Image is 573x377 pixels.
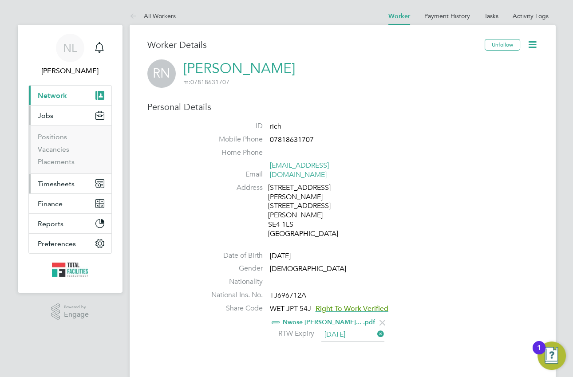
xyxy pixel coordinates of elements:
[147,59,176,88] span: RN
[201,135,263,144] label: Mobile Phone
[64,311,89,318] span: Engage
[513,12,549,20] a: Activity Logs
[316,304,388,313] span: Right To Work Verified
[201,148,263,157] label: Home Phone
[388,12,410,20] a: Worker
[38,111,53,120] span: Jobs
[270,265,346,274] span: [DEMOGRAPHIC_DATA]
[38,133,67,141] a: Positions
[38,91,67,100] span: Network
[424,12,470,20] a: Payment History
[29,86,111,105] button: Network
[484,12,498,20] a: Tasks
[38,180,75,188] span: Timesheets
[201,291,263,300] label: National Ins. No.
[183,78,229,86] span: 07818631707
[270,122,281,131] span: rich
[29,106,111,125] button: Jobs
[29,214,111,233] button: Reports
[270,304,311,313] span: WET JPT 54J
[18,25,123,293] nav: Main navigation
[38,220,63,228] span: Reports
[201,122,263,131] label: ID
[283,318,375,326] a: Nwose [PERSON_NAME]... .pdf
[29,174,111,193] button: Timesheets
[201,170,263,179] label: Email
[29,234,111,253] button: Preferences
[270,135,314,144] span: 07818631707
[270,251,291,260] span: [DATE]
[29,194,111,213] button: Finance
[537,342,566,370] button: Open Resource Center, 1 new notification
[270,291,306,300] span: TJ696712A
[270,161,329,179] a: [EMAIL_ADDRESS][DOMAIN_NAME]
[485,39,520,51] button: Unfollow
[147,39,485,51] h3: Worker Details
[51,303,89,320] a: Powered byEngage
[321,328,384,342] input: Select one
[130,12,176,20] a: All Workers
[147,101,538,113] h3: Personal Details
[201,264,263,273] label: Gender
[38,240,76,248] span: Preferences
[63,42,77,54] span: NL
[38,200,63,208] span: Finance
[201,183,263,192] label: Address
[28,263,112,277] a: Go to home page
[64,303,89,311] span: Powered by
[201,251,263,260] label: Date of Birth
[183,78,190,86] span: m:
[183,60,295,77] a: [PERSON_NAME]
[28,66,112,76] span: Nicola Lawrence
[537,348,541,359] div: 1
[28,34,112,76] a: NL[PERSON_NAME]
[268,183,352,239] div: [STREET_ADDRESS][PERSON_NAME] [STREET_ADDRESS][PERSON_NAME] SE4 1LS [GEOGRAPHIC_DATA]
[29,125,111,173] div: Jobs
[52,263,88,277] img: tfrecruitment-logo-retina.png
[270,329,314,338] label: RTW Expiry
[38,145,69,153] a: Vacancies
[201,277,263,287] label: Nationality
[201,304,263,313] label: Share Code
[38,157,75,166] a: Placements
